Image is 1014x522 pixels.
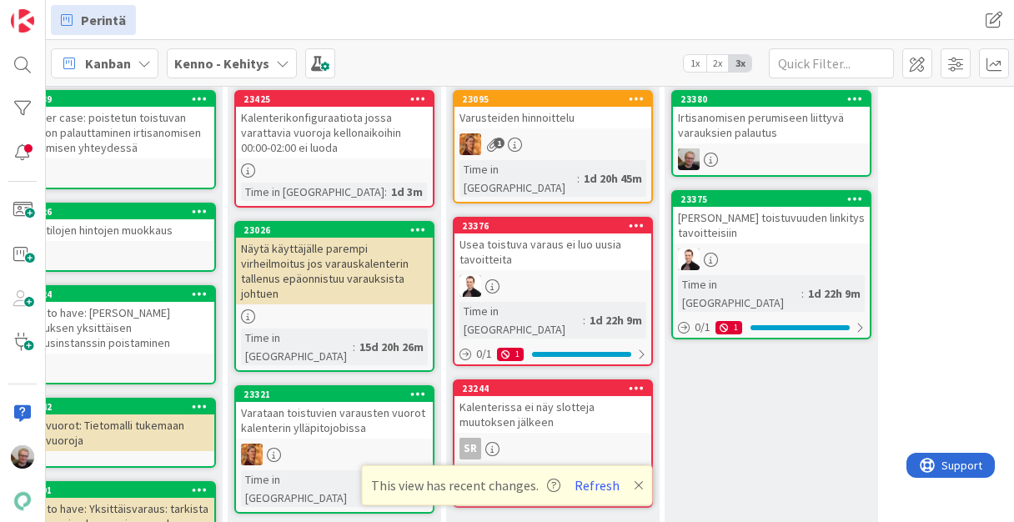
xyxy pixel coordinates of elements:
[353,338,355,356] span: :
[673,148,870,170] div: JH
[673,192,870,207] div: 23375
[236,223,433,304] div: 23026Näytä käyttäjälle parempi virheilmoitus jos varauskalenterin tallenus epäonnistuu varauksist...
[25,93,214,105] div: 23439
[801,284,804,303] span: :
[241,329,353,365] div: Time in [GEOGRAPHIC_DATA]
[454,396,651,433] div: Kalenterissa ei näy slotteja muutoksen jälkeen
[462,220,651,232] div: 23376
[454,438,651,459] div: SR
[804,284,865,303] div: 1d 22h 9m
[684,55,706,72] span: 1x
[236,92,433,107] div: 23425
[671,190,871,339] a: 23375[PERSON_NAME] toistuvuuden linkitys tavoitteisiinVPTime in [GEOGRAPHIC_DATA]:1d 22h 9m0/11
[459,133,481,155] img: TL
[671,90,871,177] a: 23380Irtisanomisen perumiseen liittyvä varauksien palautusJH
[18,399,214,414] div: 22342
[673,107,870,143] div: Irtisanomisen perumiseen liittyvä varauksien palautus
[35,3,76,23] span: Support
[459,160,577,197] div: Time in [GEOGRAPHIC_DATA]
[454,133,651,155] div: TL
[673,192,870,243] div: 23375[PERSON_NAME] toistuvuuden linkitys tavoitteisiin
[25,484,214,496] div: 23091
[25,206,214,218] div: 23426
[85,53,131,73] span: Kanban
[236,387,433,402] div: 23321
[236,92,433,158] div: 23425Kalenterikonfiguraatiota jossa varattavia vuoroja kellonaikoihin 00:00-02:00 ei luoda
[18,204,214,241] div: 23426Yleistilojen hintojen muokkaus
[459,275,481,297] img: VP
[462,383,651,394] div: 23244
[25,289,214,300] div: 23324
[18,399,214,451] div: 22342Yleisvuorot: Tietomalli tukemaan yleisvuoroja
[494,138,504,148] span: 1
[11,445,34,469] img: JH
[18,204,214,219] div: 23426
[18,92,214,107] div: 23439
[769,48,894,78] input: Quick Filter...
[577,169,580,188] span: :
[673,317,870,338] div: 0/11
[678,248,700,270] img: VP
[454,107,651,128] div: Varusteiden hinnoittelu
[580,169,646,188] div: 1d 20h 45m
[459,302,583,339] div: Time in [GEOGRAPHIC_DATA]
[678,148,700,170] img: JH
[18,287,214,302] div: 23324
[706,55,729,72] span: 2x
[729,55,751,72] span: 3x
[18,219,214,241] div: Yleistilojen hintojen muokkaus
[673,92,870,107] div: 23380
[11,9,34,33] img: Visit kanbanzone.com
[459,438,481,459] div: SR
[454,275,651,297] div: VP
[678,275,801,312] div: Time in [GEOGRAPHIC_DATA]
[241,444,263,465] img: TL
[462,93,651,105] div: 23095
[18,302,214,354] div: Nice to have: [PERSON_NAME] varauksen yksittäisen varausinstanssin poistaminen
[234,90,434,208] a: 23425Kalenterikonfiguraatiota jossa varattavia vuoroja kellonaikoihin 00:00-02:00 ei luodaTime in...
[16,398,216,468] a: 22342Yleisvuorot: Tietomalli tukemaan yleisvuoroja
[695,319,710,336] span: 0 / 1
[459,464,577,501] div: Time in [GEOGRAPHIC_DATA]
[236,238,433,304] div: Näytä käyttäjälle parempi virheilmoitus jos varauskalenterin tallenus epäonnistuu varauksista joh...
[454,381,651,433] div: 23244Kalenterissa ei näy slotteja muutoksen jälkeen
[355,338,428,356] div: 15d 20h 26m
[680,193,870,205] div: 23375
[243,224,433,236] div: 23026
[236,444,433,465] div: TL
[18,287,214,354] div: 23324Nice to have: [PERSON_NAME] varauksen yksittäisen varausinstanssin poistaminen
[18,414,214,451] div: Yleisvuorot: Tietomalli tukemaan yleisvuoroja
[11,489,34,513] img: avatar
[585,311,646,329] div: 1d 22h 9m
[680,93,870,105] div: 23380
[18,107,214,158] div: Corner case: poistetun toistuvan vuoron palauttaminen irtisanomisen perumisen yhteydessä
[18,92,214,158] div: 23439Corner case: poistetun toistuvan vuoron palauttaminen irtisanomisen perumisen yhteydessä
[673,248,870,270] div: VP
[384,183,387,201] span: :
[51,5,136,35] a: Perintä
[454,92,651,107] div: 23095
[243,389,433,400] div: 23321
[16,203,216,272] a: 23426Yleistilojen hintojen muokkaus
[569,474,625,496] button: Refresh
[715,321,742,334] div: 1
[453,379,653,508] a: 23244Kalenterissa ei näy slotteja muutoksen jälkeenSRTime in [GEOGRAPHIC_DATA]:6d 21h 20m
[236,387,433,439] div: 23321Varataan toistuvien varausten vuorot kalenterin ylläpitojobissa
[583,311,585,329] span: :
[371,475,560,495] span: This view has recent changes.
[453,217,653,366] a: 23376Usea toistuva varaus ei luo uusia tavoitteitaVPTime in [GEOGRAPHIC_DATA]:1d 22h 9m0/11
[16,90,216,189] a: 23439Corner case: poistetun toistuvan vuoron palauttaminen irtisanomisen perumisen yhteydessä
[497,348,524,361] div: 1
[673,207,870,243] div: [PERSON_NAME] toistuvuuden linkitys tavoitteisiin
[174,55,269,72] b: Kenno - Kehitys
[236,402,433,439] div: Varataan toistuvien varausten vuorot kalenterin ylläpitojobissa
[243,93,433,105] div: 23425
[234,221,434,372] a: 23026Näytä käyttäjälle parempi virheilmoitus jos varauskalenterin tallenus epäonnistuu varauksist...
[387,183,427,201] div: 1d 3m
[454,233,651,270] div: Usea toistuva varaus ei luo uusia tavoitteita
[454,381,651,396] div: 23244
[236,107,433,158] div: Kalenterikonfiguraatiota jossa varattavia vuoroja kellonaikoihin 00:00-02:00 ei luoda
[673,92,870,143] div: 23380Irtisanomisen perumiseen liittyvä varauksien palautus
[234,385,434,514] a: 23321Varataan toistuvien varausten vuorot kalenterin ylläpitojobissaTLTime in [GEOGRAPHIC_DATA]:1...
[16,285,216,384] a: 23324Nice to have: [PERSON_NAME] varauksen yksittäisen varausinstanssin poistaminen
